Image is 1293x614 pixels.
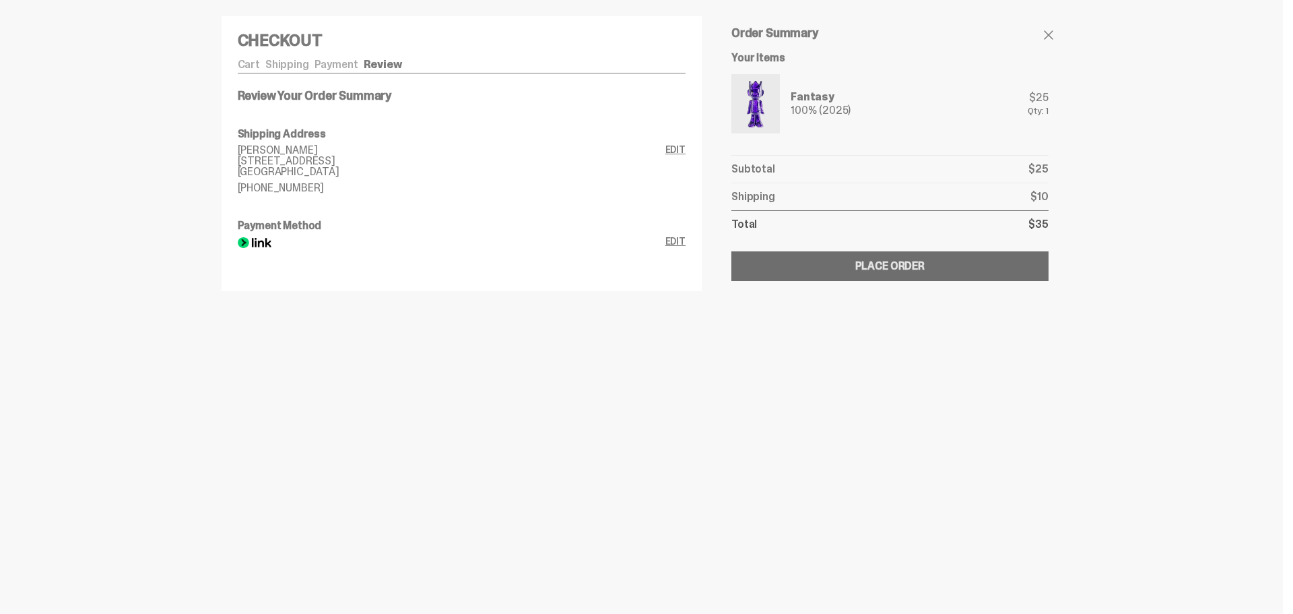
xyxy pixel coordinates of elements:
[731,219,757,230] p: Total
[665,145,686,193] a: Edit
[238,32,686,49] h4: Checkout
[855,261,925,272] div: Place Order
[238,156,665,166] p: [STREET_ADDRESS]
[731,164,775,175] p: Subtotal
[731,27,1048,39] h5: Order Summary
[1028,106,1048,115] div: Qty: 1
[791,92,851,102] div: Fantasy
[238,220,686,231] h6: Payment Method
[314,57,358,71] a: Payment
[364,57,402,71] a: Review
[238,90,686,102] h5: Review Your Order Summary
[238,166,665,177] p: [GEOGRAPHIC_DATA]
[731,53,1048,63] h6: Your Items
[1028,92,1048,103] div: $25
[238,129,686,140] h6: Shipping Address
[265,57,309,71] a: Shipping
[238,237,271,249] img: Stripe Link
[1028,164,1049,175] p: $25
[731,251,1048,281] button: Place Order
[731,191,775,202] p: Shipping
[791,105,851,116] div: 100% (2025)
[1030,191,1049,202] p: $10
[734,77,777,131] img: Yahoo-HG---1.png
[665,237,686,248] a: Edit
[238,145,665,156] p: [PERSON_NAME]
[238,183,665,193] p: [PHONE_NUMBER]
[1028,219,1049,230] p: $35
[238,57,260,71] a: Cart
